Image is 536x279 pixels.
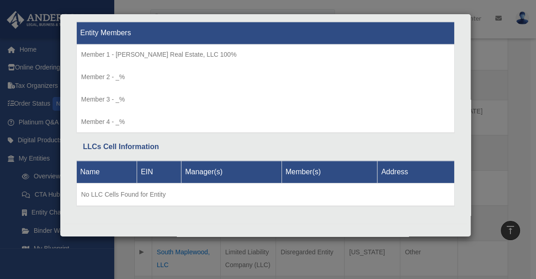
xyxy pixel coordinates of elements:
th: Name [76,161,137,183]
th: Member(s) [281,161,377,183]
p: Member 4 - _% [81,116,450,128]
th: Address [377,161,454,183]
p: Member 2 - _% [81,71,450,83]
td: No LLC Cells Found for Entity [76,183,454,206]
div: LLCs Cell Information [83,140,448,153]
th: Manager(s) [181,161,282,183]
th: EIN [137,161,181,183]
p: Member 3 - _% [81,94,450,105]
th: Entity Members [76,22,454,44]
p: Member 1 - [PERSON_NAME] Real Estate, LLC 100% [81,49,450,60]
